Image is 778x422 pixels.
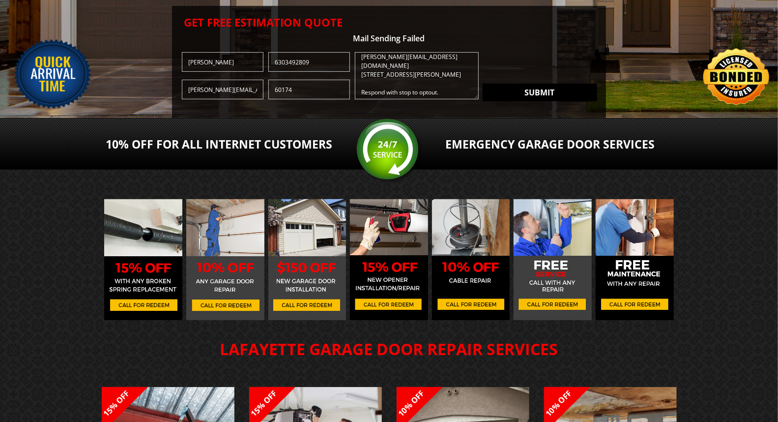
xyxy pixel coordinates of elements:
img: c6.jpg [268,199,346,320]
img: c2.jpg [186,199,264,320]
input: Enter email [182,80,263,99]
span: Mail Sending Failed [353,33,425,44]
input: Phone [268,52,350,72]
h2: 10% OFF For All Internet Customers [102,138,333,151]
button: Submit [483,84,597,101]
img: c5.jpg [432,199,510,320]
img: c1.jpg [596,199,674,320]
input: Name [182,52,263,72]
img: srv.png [355,118,423,185]
img: c7.jpg [104,199,182,320]
img: c3.jpg [350,199,428,320]
h2: Emergency Garage Door services [446,138,677,151]
h2: LAFAYETTE GARAGE DOOR REPAIR SERVICES [102,320,677,359]
img: c4.jpg [514,199,592,320]
h2: Get Free Estimation Quote [177,16,602,29]
iframe: reCAPTCHA [483,52,598,82]
input: Zip [268,80,350,99]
